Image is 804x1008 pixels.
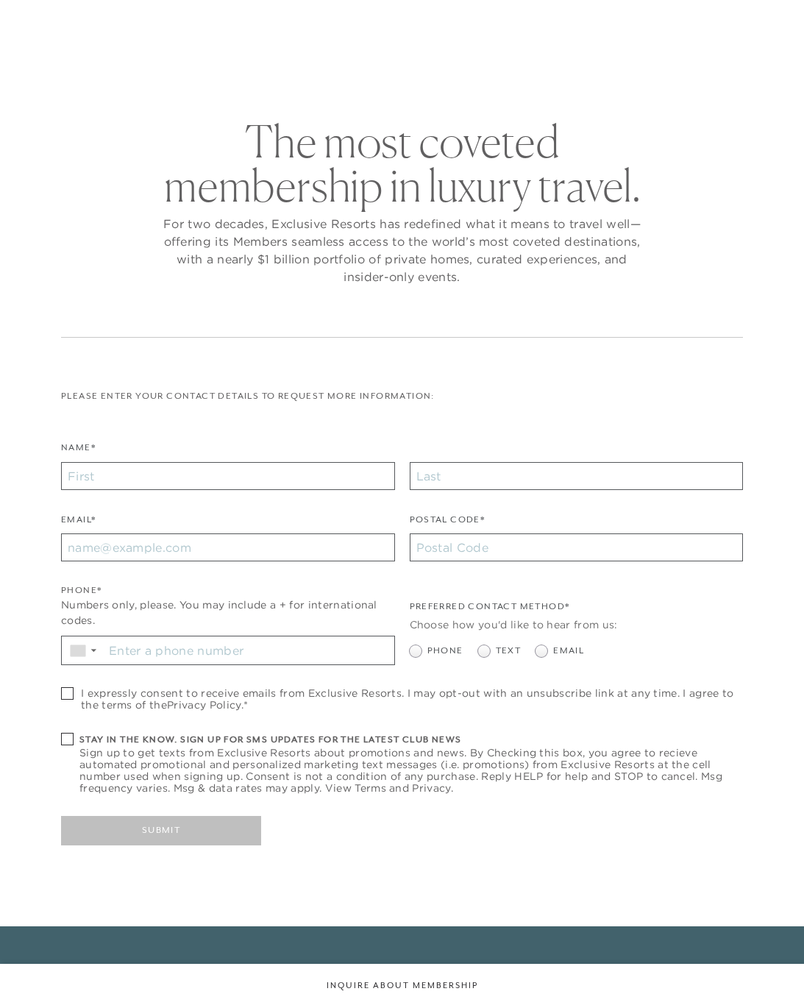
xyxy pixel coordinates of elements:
[496,644,522,658] span: Text
[160,119,645,207] h2: The most coveted membership in luxury travel.
[770,18,789,28] button: Open navigation
[79,733,743,747] h6: Stay in the know. Sign up for sms updates for the latest club news
[410,513,485,534] label: Postal Code*
[61,816,261,845] button: Submit
[61,441,96,462] label: Name*
[167,698,241,711] a: Privacy Policy
[61,513,96,534] label: Email*
[553,644,584,658] span: Email
[61,389,743,403] p: Please enter your contact details to request more information:
[61,462,395,490] input: First
[410,462,744,490] input: Last
[104,636,394,664] input: Enter a phone number
[410,617,744,633] div: Choose how you'd like to hear from us:
[79,747,743,794] span: Sign up to get texts from Exclusive Resorts about promotions and news. By Checking this box, you ...
[61,583,395,597] div: Phone*
[81,687,743,711] span: I expressly consent to receive emails from Exclusive Resorts. I may opt-out with an unsubscribe l...
[89,646,99,655] span: ▼
[410,533,744,561] input: Postal Code
[62,636,104,664] div: Country Code Selector
[427,644,463,658] span: Phone
[61,533,395,561] input: name@example.com
[61,597,395,628] div: Numbers only, please. You may include a + for international codes.
[410,600,570,621] legend: Preferred Contact Method*
[160,215,645,285] p: For two decades, Exclusive Resorts has redefined what it means to travel well—offering its Member...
